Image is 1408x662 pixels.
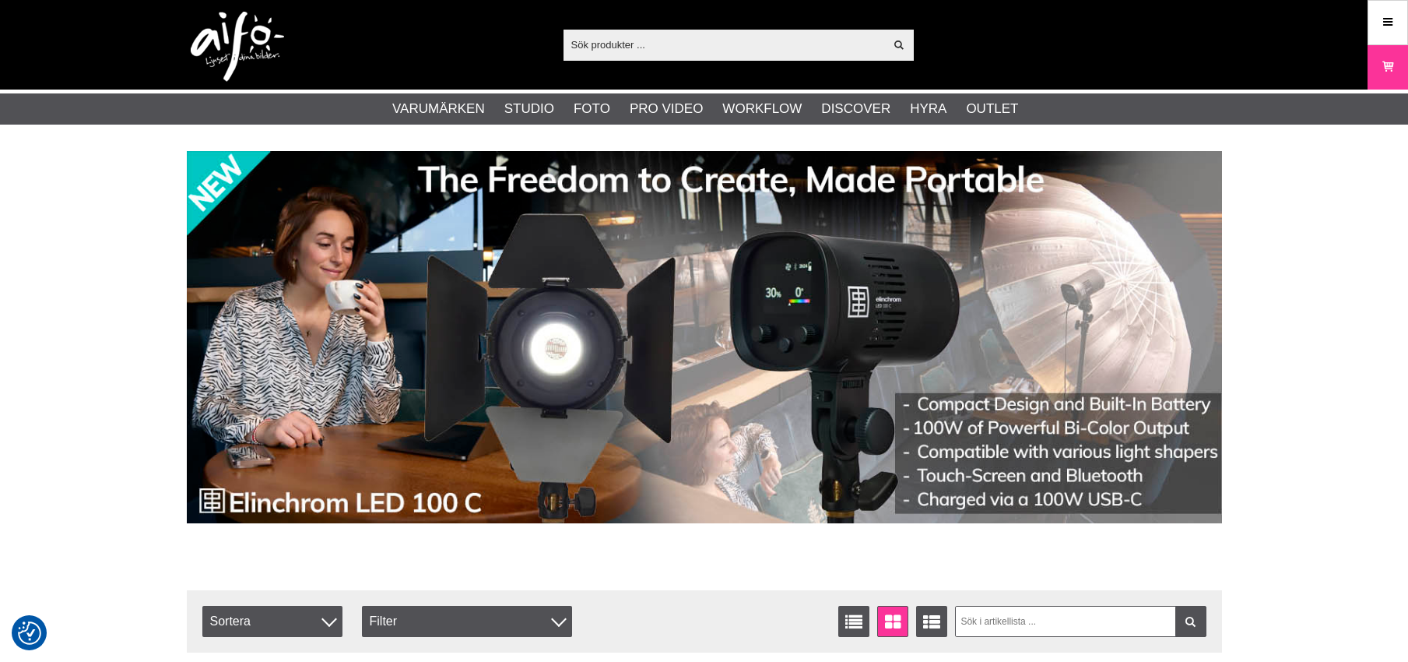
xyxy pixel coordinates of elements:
[504,99,554,119] a: Studio
[722,99,802,119] a: Workflow
[18,619,41,647] button: Samtyckesinställningar
[821,99,890,119] a: Discover
[1175,606,1206,637] a: Filtrera
[191,12,284,82] img: logo.png
[877,606,908,637] a: Fönstervisning
[202,606,342,637] span: Sortera
[630,99,703,119] a: Pro Video
[955,606,1206,637] input: Sök i artikellista ...
[574,99,610,119] a: Foto
[966,99,1018,119] a: Outlet
[564,33,885,56] input: Sök produkter ...
[187,151,1222,523] img: Annons:002 banner-elin-led100c11390x.jpg
[362,606,572,637] div: Filter
[838,606,869,637] a: Listvisning
[910,99,946,119] a: Hyra
[916,606,947,637] a: Utökad listvisning
[392,99,485,119] a: Varumärken
[18,622,41,645] img: Revisit consent button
